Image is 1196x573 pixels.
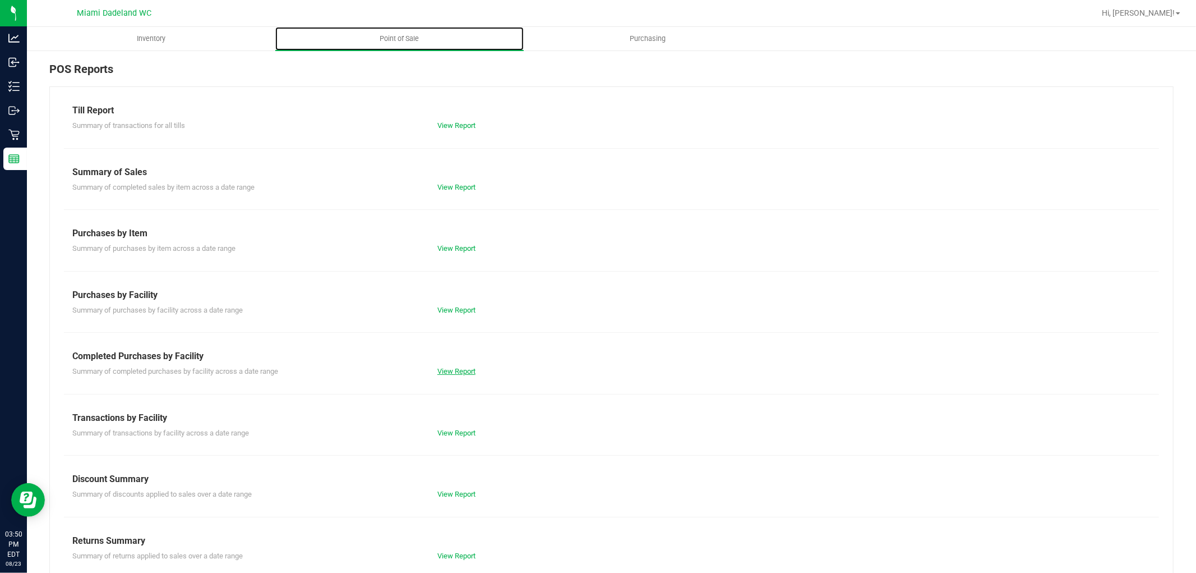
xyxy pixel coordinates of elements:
[437,367,475,375] a: View Report
[365,34,435,44] span: Point of Sale
[615,34,681,44] span: Purchasing
[8,105,20,116] inline-svg: Outbound
[437,183,475,191] a: View Report
[437,490,475,498] a: View Report
[72,288,1151,302] div: Purchases by Facility
[49,61,1174,86] div: POS Reports
[437,552,475,560] a: View Report
[524,27,772,51] a: Purchasing
[437,306,475,314] a: View Report
[275,27,524,51] a: Point of Sale
[72,473,1151,486] div: Discount Summary
[72,350,1151,363] div: Completed Purchases by Facility
[437,244,475,253] a: View Report
[1102,8,1175,17] span: Hi, [PERSON_NAME]!
[72,411,1151,425] div: Transactions by Facility
[8,33,20,44] inline-svg: Analytics
[72,104,1151,117] div: Till Report
[8,57,20,68] inline-svg: Inbound
[72,429,249,437] span: Summary of transactions by facility across a date range
[8,81,20,92] inline-svg: Inventory
[72,244,235,253] span: Summary of purchases by item across a date range
[72,183,255,191] span: Summary of completed sales by item across a date range
[437,429,475,437] a: View Report
[8,129,20,140] inline-svg: Retail
[5,529,22,560] p: 03:50 PM EDT
[8,153,20,164] inline-svg: Reports
[437,121,475,130] a: View Report
[72,121,185,130] span: Summary of transactions for all tills
[72,227,1151,240] div: Purchases by Item
[72,552,243,560] span: Summary of returns applied to sales over a date range
[27,27,275,51] a: Inventory
[122,34,181,44] span: Inventory
[72,534,1151,548] div: Returns Summary
[72,166,1151,179] div: Summary of Sales
[72,306,243,314] span: Summary of purchases by facility across a date range
[77,8,152,18] span: Miami Dadeland WC
[5,560,22,568] p: 08/23
[72,367,278,375] span: Summary of completed purchases by facility across a date range
[11,483,45,517] iframe: Resource center
[72,490,252,498] span: Summary of discounts applied to sales over a date range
